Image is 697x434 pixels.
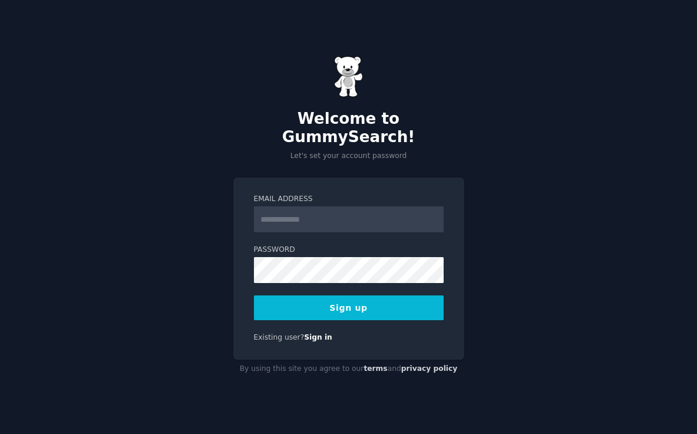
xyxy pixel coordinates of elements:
button: Sign up [254,295,444,320]
a: terms [364,364,387,373]
h2: Welcome to GummySearch! [233,110,464,147]
a: privacy policy [401,364,458,373]
label: Email Address [254,194,444,205]
span: Existing user? [254,333,305,341]
p: Let's set your account password [233,151,464,162]
label: Password [254,245,444,255]
div: By using this site you agree to our and [233,360,464,379]
a: Sign in [304,333,332,341]
img: Gummy Bear [334,56,364,97]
